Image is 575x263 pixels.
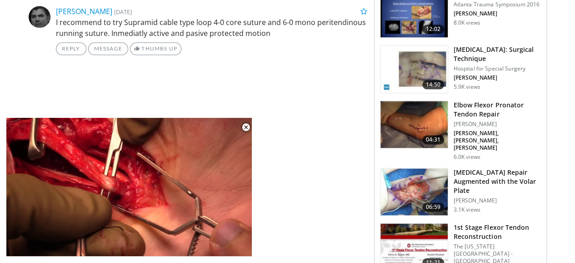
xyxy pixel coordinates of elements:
[454,223,541,241] h3: 1st Stage Flexor Tendon Reconstruction
[56,6,112,16] a: [PERSON_NAME]
[422,25,444,34] span: 12:02
[380,168,541,216] a: 06:59 [MEDICAL_DATA] Repair Augmented with the Volar Plate [PERSON_NAME] 3.1K views
[454,121,541,128] p: [PERSON_NAME]
[454,153,480,161] p: 6.0K views
[454,65,541,72] p: Hospital for Special Surgery
[454,19,480,26] p: 8.0K views
[380,101,541,161] a: 04:31 Elbow Flexor Pronator Tendon Repair [PERSON_NAME] [PERSON_NAME], [PERSON_NAME], [PERSON_NAM...
[56,17,367,39] p: I recommend to try Supramid cable type loop 4-0 core suture and 6-0 mono peritendinous running su...
[422,202,444,212] span: 06:59
[454,45,541,63] h3: [MEDICAL_DATA]: Surgical Technique
[88,42,128,55] a: Message
[380,101,448,148] img: 74af4079-b4cf-476d-abbe-92813b4831c1.150x105_q85_crop-smart_upscale.jpg
[454,130,541,152] p: [PERSON_NAME], [PERSON_NAME], [PERSON_NAME]
[422,80,444,89] span: 14:50
[454,101,541,119] h3: Elbow Flexor Pronator Tendon Repair
[130,42,181,55] a: Thumbs Up
[380,168,448,216] img: 839c095f-e0ff-46ec-b31f-e8530dbbabe8.jpeg.150x105_q85_crop-smart_upscale.jpg
[6,118,252,257] video-js: Video Player
[29,6,50,28] img: Avatar
[454,10,540,17] p: [PERSON_NAME]
[237,118,255,137] button: Close
[114,8,132,16] small: [DATE]
[454,1,540,8] p: Atlanta Trauma Symposium 2016
[380,46,448,93] img: d350dd8b-a22b-49c4-91f1-5aa4e7bdd2b0.150x105_q85_crop-smart_upscale.jpg
[454,197,541,204] p: [PERSON_NAME]
[380,45,541,93] a: 14:50 [MEDICAL_DATA]: Surgical Technique Hospital for Special Surgery [PERSON_NAME] 5.9K views
[56,42,86,55] a: Reply
[454,168,541,195] h3: [MEDICAL_DATA] Repair Augmented with the Volar Plate
[454,74,541,81] p: [PERSON_NAME]
[422,135,444,144] span: 04:31
[454,83,480,91] p: 5.9K views
[454,206,480,213] p: 3.1K views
